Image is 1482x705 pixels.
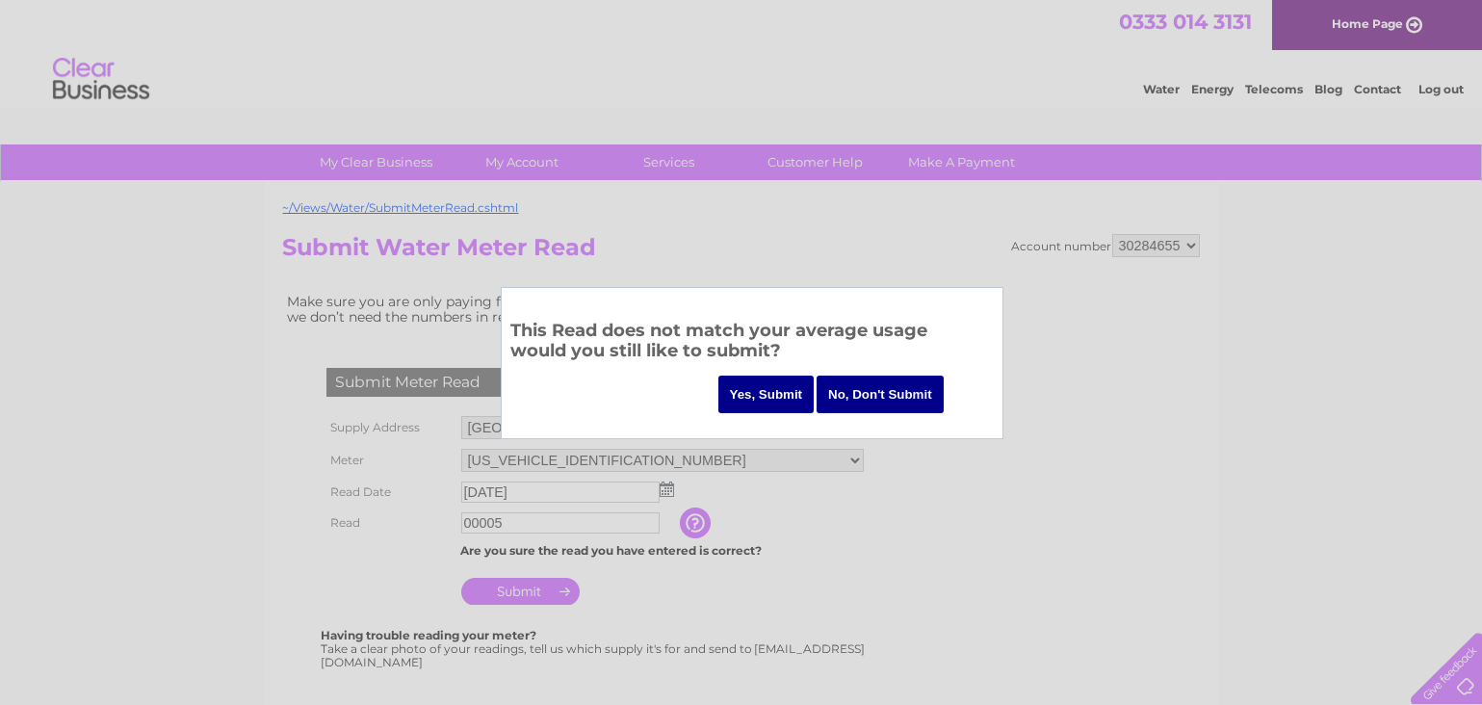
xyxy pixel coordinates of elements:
a: Blog [1314,82,1342,96]
h3: This Read does not match your average usage would you still like to submit? [511,317,993,370]
a: Contact [1354,82,1401,96]
input: No, Don't Submit [817,376,944,413]
input: Yes, Submit [718,376,815,413]
a: Water [1143,82,1180,96]
img: logo.png [52,50,150,109]
a: Log out [1418,82,1464,96]
a: 0333 014 3131 [1119,10,1252,34]
div: Clear Business is a trading name of Verastar Limited (registered in [GEOGRAPHIC_DATA] No. 3667643... [287,11,1197,93]
a: Telecoms [1245,82,1303,96]
a: Energy [1191,82,1234,96]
